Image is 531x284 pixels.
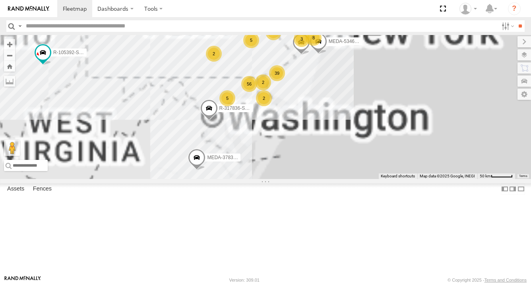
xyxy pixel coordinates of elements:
div: 31 [194,179,210,195]
label: Search Query [17,20,23,32]
label: Fences [29,183,56,195]
button: Drag Pegman onto the map to open Street View [4,140,20,156]
span: Map data ©2025 Google, INEGI [420,174,475,178]
div: 5 [243,32,259,48]
a: Terms (opens in new tab) [519,175,527,178]
button: Map Scale: 50 km per 51 pixels [477,173,515,179]
label: Assets [3,183,28,195]
label: Search Filter Options [498,20,515,32]
i: ? [508,2,521,15]
div: 2 [206,46,222,62]
span: MEDA-378397-Swing [207,155,253,161]
div: 2 [256,90,272,106]
button: Zoom out [4,50,15,61]
span: R-105392-Swing [53,50,89,56]
div: © Copyright 2025 - [448,278,527,282]
label: Measure [4,76,15,87]
span: MEDA-534624-swing [329,39,374,45]
div: 3 [294,31,310,47]
div: Version: 309.01 [229,278,260,282]
div: 8 [306,30,322,46]
label: Hide Summary Table [517,183,525,195]
div: 2 [255,74,271,90]
div: 56 [241,76,257,92]
a: Visit our Website [4,276,41,284]
label: Dock Summary Table to the Left [501,183,509,195]
button: Zoom Home [4,61,15,72]
button: Keyboard shortcuts [381,173,415,179]
div: 5 [219,90,235,106]
span: 50 km [480,174,491,178]
label: Dock Summary Table to the Right [509,183,517,195]
div: Tim Albro [457,3,480,15]
button: Zoom in [4,39,15,50]
div: 39 [269,65,285,81]
label: Map Settings [517,89,531,100]
span: R-317836-Swing [219,105,255,111]
a: Terms and Conditions [484,278,527,282]
img: rand-logo.svg [8,6,49,12]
